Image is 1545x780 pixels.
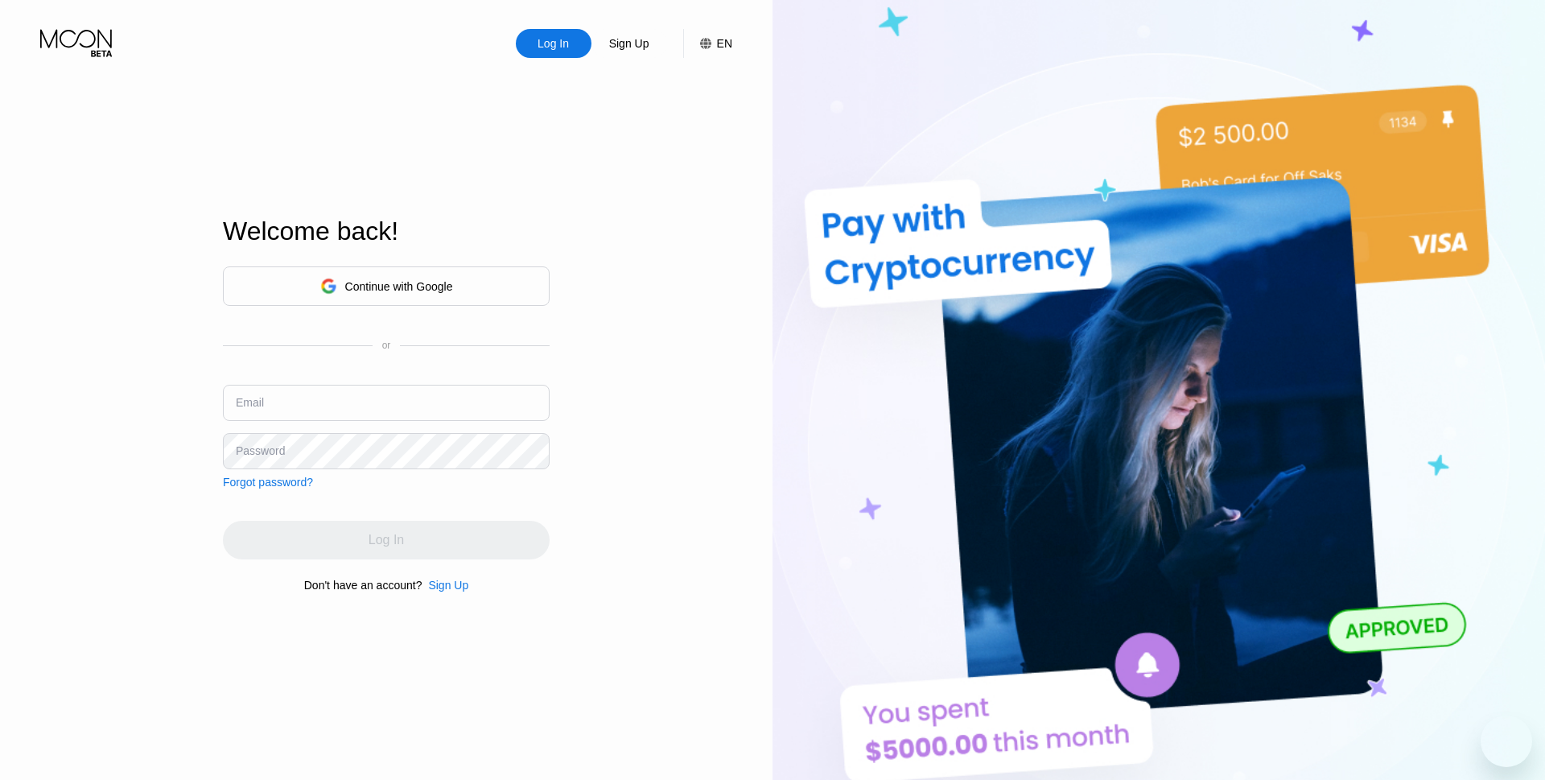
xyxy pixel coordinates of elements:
[223,476,313,489] div: Forgot password?
[236,396,264,409] div: Email
[591,29,667,58] div: Sign Up
[304,579,422,592] div: Don't have an account?
[428,579,468,592] div: Sign Up
[223,266,550,306] div: Continue with Google
[717,37,732,50] div: EN
[1481,716,1532,767] iframe: Button to launch messaging window
[536,35,571,52] div: Log In
[516,29,591,58] div: Log In
[683,29,732,58] div: EN
[345,280,453,293] div: Continue with Google
[236,444,285,457] div: Password
[223,217,550,246] div: Welcome back!
[608,35,651,52] div: Sign Up
[422,579,468,592] div: Sign Up
[382,340,391,351] div: or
